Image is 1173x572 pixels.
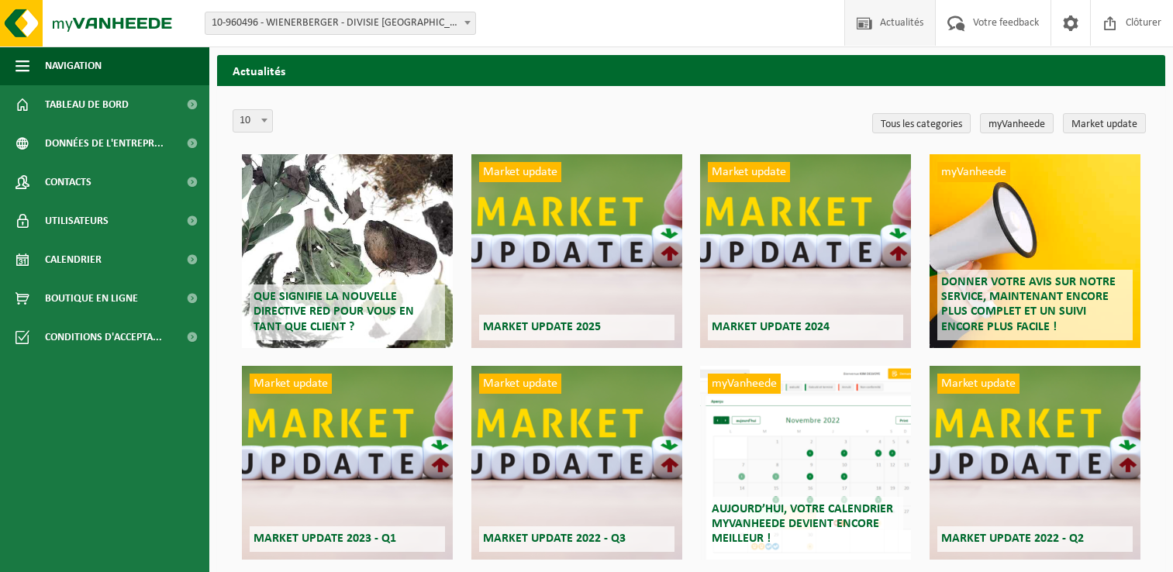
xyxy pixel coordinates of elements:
a: myVanheede Aujourd’hui, votre calendrier myVanheede devient encore meilleur ! [700,366,911,560]
a: Market update Market update 2022 - Q2 [930,366,1140,560]
span: Aujourd’hui, votre calendrier myVanheede devient encore meilleur ! [712,503,893,545]
span: myVanheede [708,374,781,394]
span: Market update 2022 - Q2 [941,532,1084,545]
span: Market update 2024 [712,321,830,333]
span: Navigation [45,47,102,85]
a: Market update Market update 2022 - Q3 [471,366,682,560]
a: Tous les categories [872,113,971,133]
span: Market update [937,374,1019,394]
span: 10 [233,109,273,133]
a: Market update [1063,113,1146,133]
span: myVanheede [937,162,1010,182]
span: 10-960496 - WIENERBERGER - DIVISIE DOORNIK - MAULDE [205,12,475,34]
span: Donner votre avis sur notre service, maintenant encore plus complet et un suivi encore plus facile ! [941,276,1116,333]
span: Market update 2025 [483,321,601,333]
span: Données de l'entrepr... [45,124,164,163]
span: Market update [708,162,790,182]
span: Utilisateurs [45,202,109,240]
span: Market update 2022 - Q3 [483,532,626,545]
span: Market update [479,374,561,394]
span: Market update 2023 - Q1 [254,532,396,545]
a: Market update Market update 2025 [471,154,682,348]
span: Market update [479,162,561,182]
a: Market update Market update 2023 - Q1 [242,366,453,560]
span: Market update [250,374,332,394]
a: Market update Market update 2024 [700,154,911,348]
span: Calendrier [45,240,102,279]
span: Que signifie la nouvelle directive RED pour vous en tant que client ? [254,291,414,333]
span: Boutique en ligne [45,279,138,318]
span: Conditions d'accepta... [45,318,162,357]
a: myVanheede Donner votre avis sur notre service, maintenant encore plus complet et un suivi encore... [930,154,1140,348]
span: 10 [233,110,272,132]
span: Contacts [45,163,91,202]
span: Tableau de bord [45,85,129,124]
span: 10-960496 - WIENERBERGER - DIVISIE DOORNIK - MAULDE [205,12,476,35]
a: Que signifie la nouvelle directive RED pour vous en tant que client ? [242,154,453,348]
h2: Actualités [217,55,1165,85]
a: myVanheede [980,113,1054,133]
